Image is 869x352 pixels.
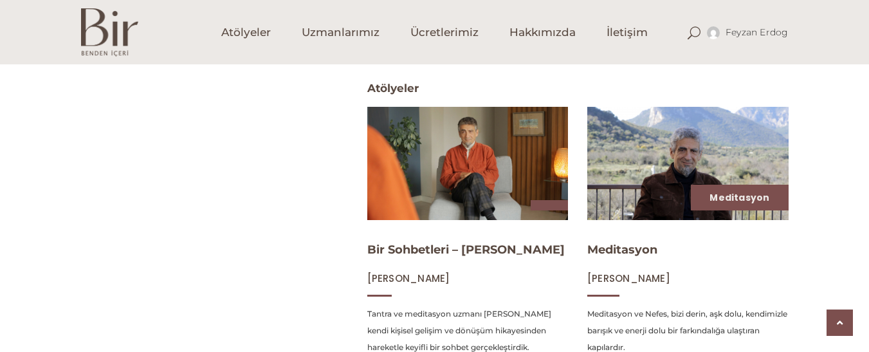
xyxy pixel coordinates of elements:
[367,243,565,257] a: Bir Sohbetleri – [PERSON_NAME]
[607,25,648,40] span: İletişim
[410,25,479,40] span: Ücretlerimiz
[302,25,380,40] span: Uzmanlarımız
[367,272,450,285] span: [PERSON_NAME]
[709,191,769,204] a: Meditasyon
[221,25,271,40] span: Atölyeler
[367,59,419,98] span: Atölyeler
[587,272,670,285] span: [PERSON_NAME]
[726,26,789,38] span: Feyzan Erdog
[367,272,450,284] a: [PERSON_NAME]
[587,243,657,257] a: Meditasyon
[509,25,576,40] span: Hakkımızda
[587,272,670,284] a: [PERSON_NAME]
